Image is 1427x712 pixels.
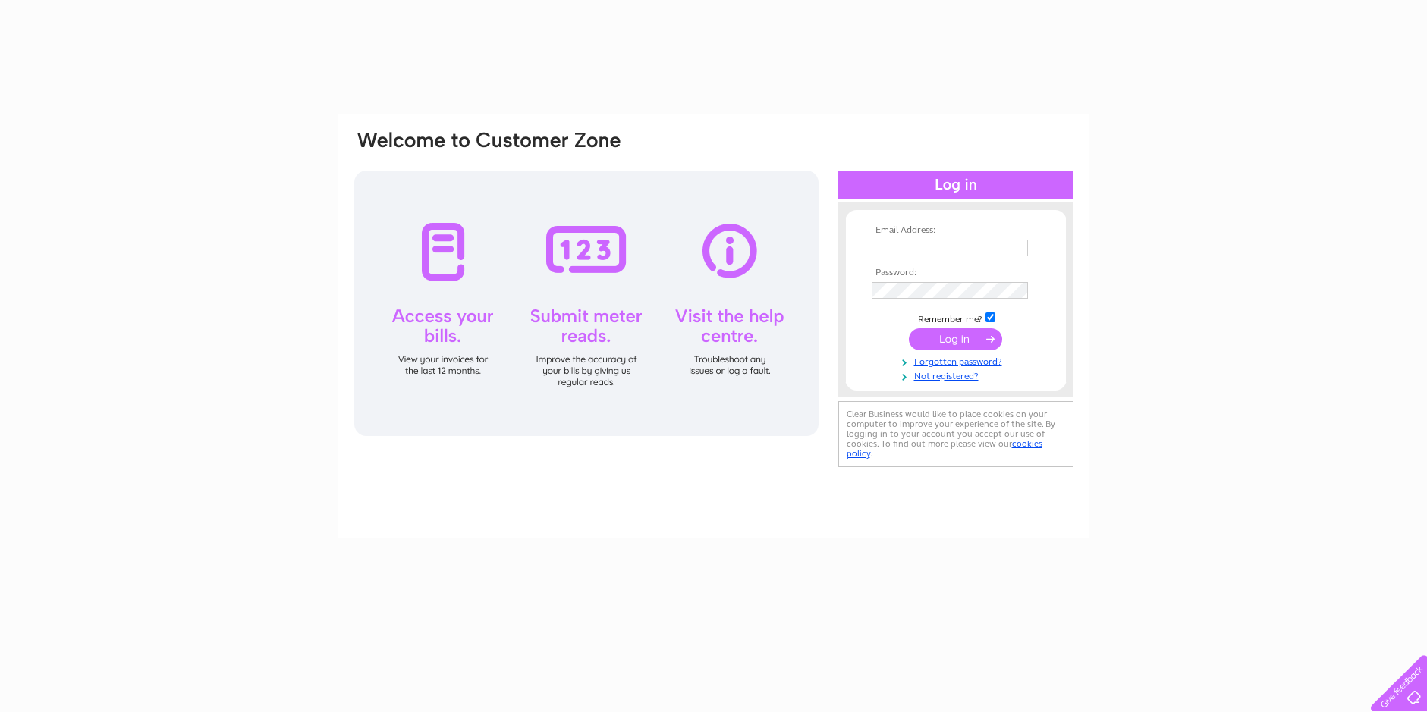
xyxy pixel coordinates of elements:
[872,353,1044,368] a: Forgotten password?
[909,328,1002,350] input: Submit
[838,401,1073,467] div: Clear Business would like to place cookies on your computer to improve your experience of the sit...
[868,268,1044,278] th: Password:
[872,368,1044,382] a: Not registered?
[847,438,1042,459] a: cookies policy
[868,225,1044,236] th: Email Address:
[868,310,1044,325] td: Remember me?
